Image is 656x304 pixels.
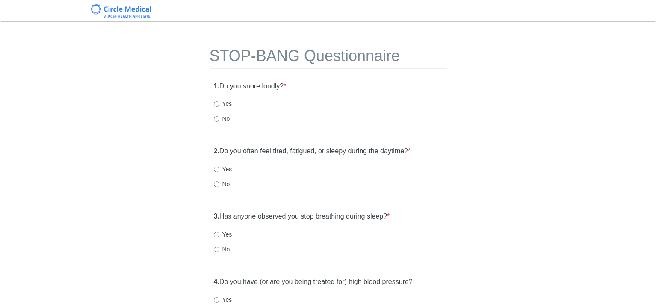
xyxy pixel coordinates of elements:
[214,99,232,108] label: Yes
[214,82,287,91] label: Do you snore loudly?
[214,278,219,285] strong: 4.
[214,165,232,173] label: Yes
[214,101,219,107] input: Yes
[214,230,232,239] label: Yes
[214,116,219,122] input: No
[214,146,411,156] label: Do you often feel tired, fatigued, or sleepy during the daytime?
[214,297,219,303] input: Yes
[214,82,219,90] strong: 1.
[214,167,219,172] input: Yes
[214,181,219,187] input: No
[214,147,219,155] strong: 2.
[214,212,390,222] label: Has anyone observed you stop breathing during sleep?
[214,245,230,254] label: No
[214,180,230,188] label: No
[214,232,219,237] input: Yes
[91,4,151,18] img: Circle Medical Logo
[214,114,230,123] label: No
[214,295,232,304] label: Yes
[214,277,415,287] label: Do you have (or are you being treated for) high blood pressure?
[214,247,219,252] input: No
[210,47,447,69] h1: STOP-BANG Questionnaire
[214,213,219,220] strong: 3.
